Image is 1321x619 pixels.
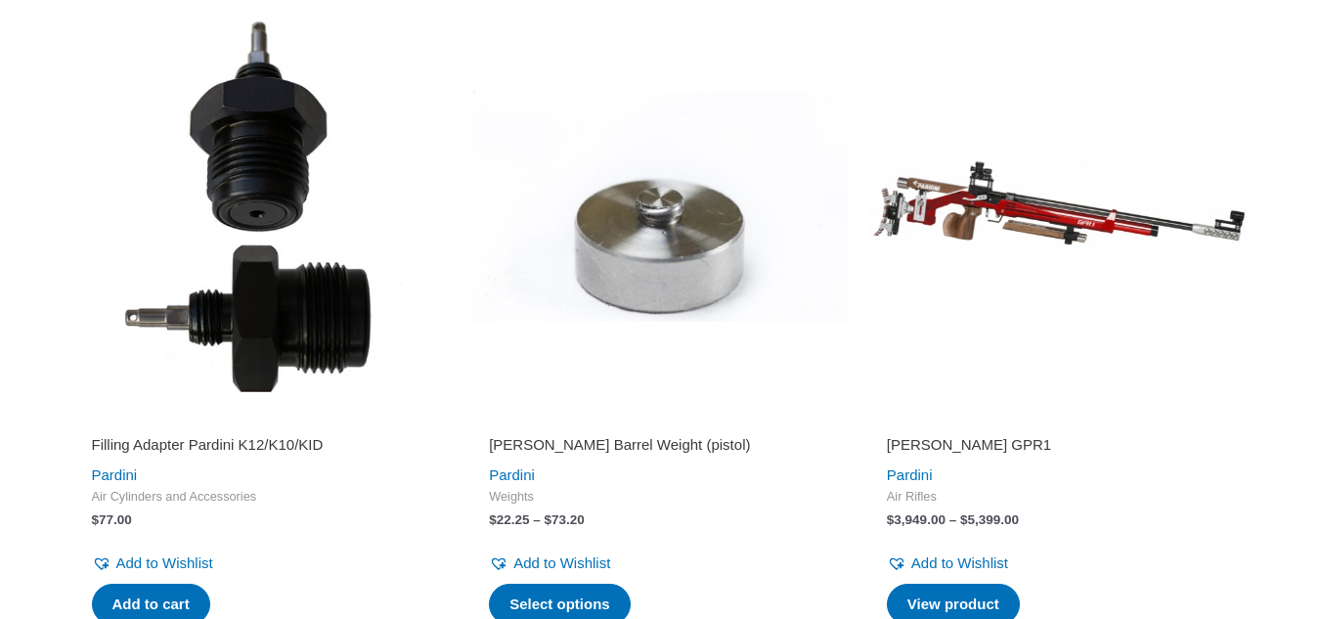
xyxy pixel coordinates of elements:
[92,550,213,577] a: Add to Wishlist
[489,512,529,527] bdi: 22.25
[489,466,535,483] a: Pardini
[92,512,132,527] bdi: 77.00
[92,435,435,455] h2: Filling Adapter Pardini K12/K10/KID
[471,18,850,396] img: Pardini Barrel Weight (pistol)
[74,18,453,396] img: Filling Adapter Pardini K12/K10/KID
[533,512,541,527] span: –
[489,489,832,506] span: Weights
[92,435,435,462] a: Filling Adapter Pardini K12/K10/KID
[489,435,832,455] h2: [PERSON_NAME] Barrel Weight (pistol)
[949,512,957,527] span: –
[887,435,1230,455] h2: [PERSON_NAME] GPR1
[960,512,968,527] span: $
[887,435,1230,462] a: [PERSON_NAME] GPR1
[911,554,1008,571] span: Add to Wishlist
[92,466,138,483] a: Pardini
[887,489,1230,506] span: Air Rifles
[92,489,435,506] span: Air Cylinders and Accessories
[489,512,497,527] span: $
[513,554,610,571] span: Add to Wishlist
[887,512,946,527] bdi: 3,949.00
[887,550,1008,577] a: Add to Wishlist
[489,550,610,577] a: Add to Wishlist
[545,512,585,527] bdi: 73.20
[92,408,435,431] iframe: Customer reviews powered by Trustpilot
[545,512,552,527] span: $
[887,408,1230,431] iframe: Customer reviews powered by Trustpilot
[887,466,933,483] a: Pardini
[960,512,1019,527] bdi: 5,399.00
[489,435,832,462] a: [PERSON_NAME] Barrel Weight (pistol)
[869,18,1248,396] img: Pardini GPR1
[92,512,100,527] span: $
[887,512,895,527] span: $
[116,554,213,571] span: Add to Wishlist
[489,408,832,431] iframe: Customer reviews powered by Trustpilot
